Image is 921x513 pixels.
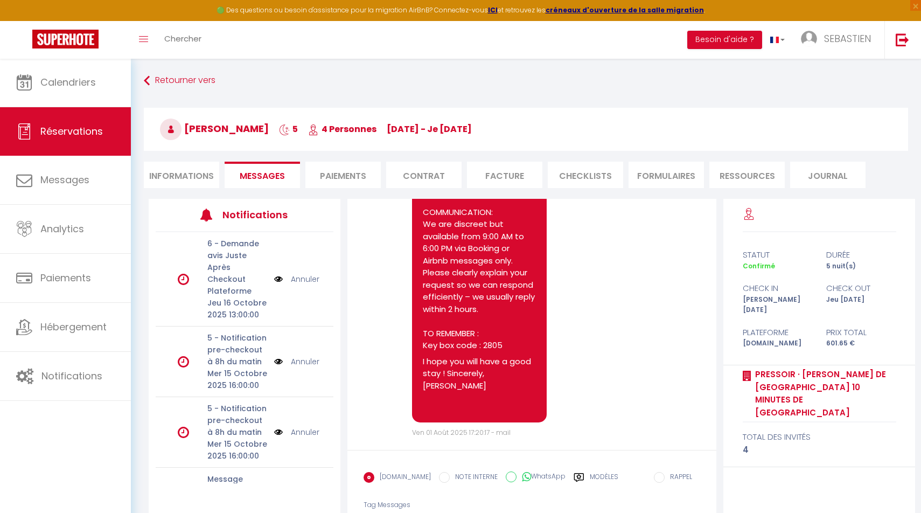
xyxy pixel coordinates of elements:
li: CHECKLISTS [548,162,623,188]
button: Besoin d'aide ? [687,31,762,49]
span: Messages [240,170,285,182]
p: 5 - Notification pre-checkout à 8h du matin [207,332,267,368]
p: 6 - Demande avis Juste Après Checkout Plateforme [207,238,267,297]
a: Retourner vers [144,71,908,91]
p: I hope you will have a good stay ! Sincerely, [PERSON_NAME] [423,356,536,392]
div: 601.65 € [819,338,903,349]
button: Ouvrir le widget de chat LiveChat [9,4,41,37]
div: durée [819,248,903,261]
span: Calendriers [40,75,96,89]
span: [PERSON_NAME] [160,122,269,135]
div: total des invités [743,431,896,443]
li: Facture [467,162,542,188]
img: NO IMAGE [274,426,283,438]
li: Ressources [709,162,785,188]
div: 5 nuit(s) [819,261,903,272]
label: WhatsApp [517,472,566,483]
li: Journal [790,162,866,188]
img: ... [801,31,817,47]
div: Plateforme [736,326,819,339]
img: NO IMAGE [274,273,283,285]
a: ... SEBASTIEN [793,21,884,59]
label: NOTE INTERNE [450,472,498,484]
div: check out [819,282,903,295]
a: Annuler [291,273,319,285]
p: Jeu 16 Octobre 2025 13:00:00 [207,297,267,321]
span: Chercher [164,33,201,44]
span: SEBASTIEN [824,32,871,45]
div: check in [736,282,819,295]
li: Contrat [386,162,462,188]
span: Réservations [40,124,103,138]
li: Informations [144,162,219,188]
span: Tag Messages [364,500,410,509]
div: statut [736,248,819,261]
a: Annuler [291,356,319,368]
a: Annuler [291,426,319,438]
span: Messages [40,173,89,186]
span: 4 Personnes [308,123,376,135]
a: Chercher [156,21,210,59]
div: Jeu [DATE] [819,295,903,315]
a: ICI [488,5,498,15]
span: Hébergement [40,320,107,334]
p: Mer 15 Octobre 2025 16:00:00 [207,438,267,462]
div: [DOMAIN_NAME] [736,338,819,349]
img: NO IMAGE [274,356,283,368]
li: Paiements [305,162,381,188]
span: [DATE] - je [DATE] [387,123,472,135]
a: Pressoir · [PERSON_NAME] de [GEOGRAPHIC_DATA] 10 minutes de [GEOGRAPHIC_DATA] [751,368,896,419]
span: 5 [279,123,298,135]
span: Confirmé [743,261,775,271]
a: créneaux d'ouverture de la salle migration [546,5,704,15]
p: Mer 15 Octobre 2025 16:00:00 [207,368,267,391]
p: 5 - Notification pre-checkout à 8h du matin [207,403,267,438]
div: 4 [743,443,896,456]
label: Modèles [590,472,618,491]
span: Paiements [40,271,91,285]
img: logout [896,33,909,46]
li: FORMULAIRES [629,162,704,188]
div: [PERSON_NAME] [DATE] [736,295,819,315]
h3: Notifications [222,203,296,227]
div: Prix total [819,326,903,339]
span: Ven 01 Août 2025 17:20:17 - mail [412,428,511,437]
span: Analytics [40,222,84,235]
img: Super Booking [32,30,99,48]
span: Notifications [41,369,102,383]
label: [DOMAIN_NAME] [374,472,431,484]
label: RAPPEL [665,472,692,484]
